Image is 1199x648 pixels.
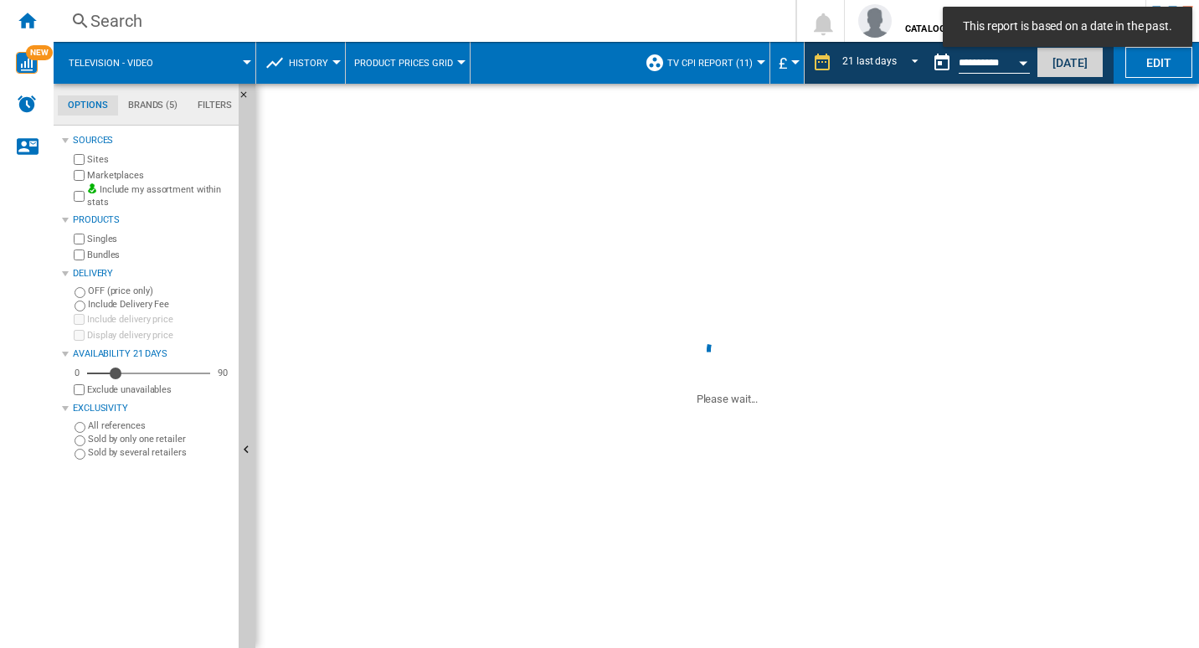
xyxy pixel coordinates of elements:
span: [PERSON_NAME] [905,8,1109,24]
label: All references [88,419,232,432]
label: Sold by several retailers [88,446,232,459]
img: alerts-logo.svg [17,94,37,114]
label: Include my assortment within stats [87,183,232,209]
div: This report is based on a date in the past. [925,42,1033,84]
ng-transclude: Please wait... [697,393,759,405]
label: Display delivery price [87,329,232,342]
span: TV CPI Report (11) [667,58,753,69]
label: Include Delivery Fee [88,298,232,311]
label: Singles [87,233,232,245]
div: Availability 21 Days [73,347,232,361]
button: md-calendar [925,46,959,80]
button: [DATE] [1037,47,1104,78]
div: Delivery [73,267,232,280]
input: Sold by only one retailer [75,435,85,446]
input: Include delivery price [74,314,85,325]
input: Marketplaces [74,170,85,181]
input: Display delivery price [74,384,85,395]
span: Television - video [69,58,153,69]
button: Open calendar [1008,45,1038,75]
md-select: REPORTS.WIZARD.STEPS.REPORT.STEPS.REPORT_OPTIONS.PERIOD: 21 last days [841,49,925,77]
span: Product prices grid [354,58,453,69]
input: Include Delivery Fee [75,301,85,311]
div: Television - video [62,42,247,84]
md-slider: Availability [87,365,210,382]
div: Search [90,9,752,33]
input: Singles [74,234,85,244]
button: TV CPI Report (11) [667,42,761,84]
md-tab-item: Brands (5) [118,95,188,116]
input: Sites [74,154,85,165]
button: Edit [1125,47,1192,78]
input: Include my assortment within stats [74,186,85,207]
div: TV CPI Report (11) [645,42,761,84]
input: All references [75,422,85,433]
div: 0 [70,367,84,379]
div: Products [73,213,232,227]
div: 21 last days [842,55,897,67]
input: Display delivery price [74,330,85,341]
b: CATALOG SAMSUNG [DOMAIN_NAME] (DA+AV) [905,23,1109,34]
label: OFF (price only) [88,285,232,297]
label: Exclude unavailables [87,383,232,396]
button: Hide [239,84,259,114]
div: Sources [73,134,232,147]
button: £ [779,42,795,84]
label: Sites [87,153,232,166]
span: History [289,58,328,69]
div: 90 [214,367,232,379]
span: £ [779,54,787,72]
input: Sold by several retailers [75,449,85,460]
label: Marketplaces [87,169,232,182]
button: History [289,42,337,84]
label: Sold by only one retailer [88,433,232,445]
input: Bundles [74,249,85,260]
img: mysite-bg-18x18.png [87,183,97,193]
input: OFF (price only) [75,287,85,298]
button: Product prices grid [354,42,461,84]
span: NEW [26,45,53,60]
md-menu: Currency [770,42,805,84]
button: Television - video [69,42,170,84]
label: Include delivery price [87,313,232,326]
md-tab-item: Filters [188,95,242,116]
span: This report is based on a date in the past. [958,18,1177,35]
div: History [265,42,337,84]
img: profile.jpg [858,4,892,38]
img: wise-card.svg [16,52,38,74]
label: Bundles [87,249,232,261]
md-tab-item: Options [58,95,118,116]
div: Exclusivity [73,402,232,415]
